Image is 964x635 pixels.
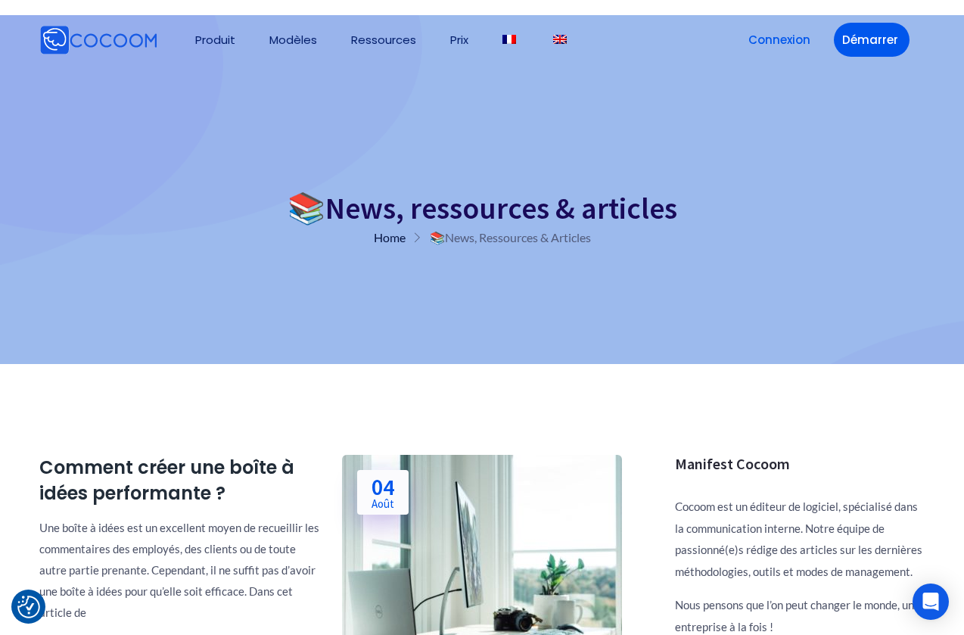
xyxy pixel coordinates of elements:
a: Produit [195,34,235,45]
button: Consent Preferences [17,596,40,618]
h1: 📚News, ressources & articles [39,193,925,223]
h3: Manifest Cocoom [675,455,925,473]
h2: 04 [372,475,394,509]
p: Cocoom est un éditeur de logiciel, spécialisé dans la communication interne. Notre équipe de pass... [675,496,925,582]
a: Démarrer [834,23,910,57]
a: Home [374,230,406,244]
a: Prix [450,34,468,45]
img: Cocoom [39,25,157,55]
a: Connexion [740,23,819,57]
a: Comment créer une boîte à idées performante ? [39,455,319,506]
img: Français [502,35,516,44]
img: Anglais [553,35,567,44]
span: Août [372,498,394,509]
a: Modèles [269,34,317,45]
a: Ressources [351,34,416,45]
img: Revisit consent button [17,596,40,618]
img: Cocoom [160,39,161,40]
li: 📚News, ressources & articles [406,227,591,248]
p: Une boîte à idées est un excellent moyen de recueillir les commentaires des employés, des clients... [39,517,319,623]
div: Open Intercom Messenger [913,584,949,620]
